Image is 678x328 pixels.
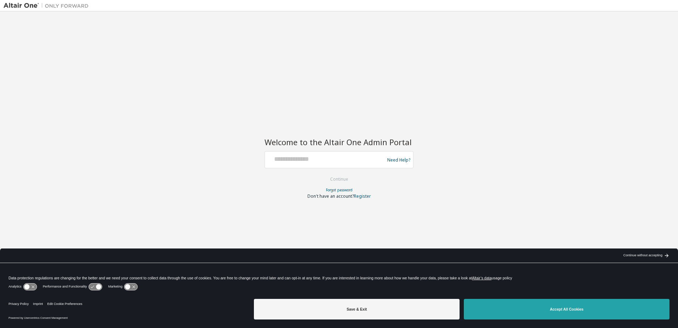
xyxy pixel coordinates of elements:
[265,137,413,147] h2: Welcome to the Altair One Admin Portal
[4,2,92,9] img: Altair One
[326,187,352,192] a: Forgot password
[307,193,354,199] span: Don't have an account?
[354,193,371,199] a: Register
